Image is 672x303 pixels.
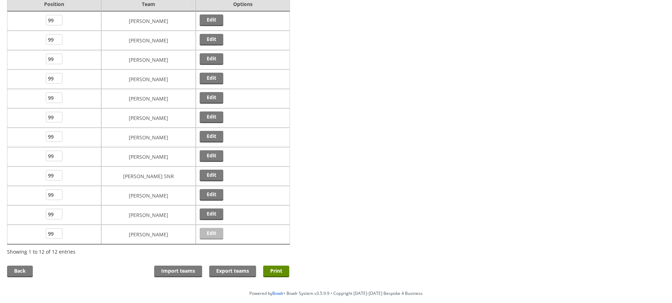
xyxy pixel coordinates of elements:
td: [PERSON_NAME] [101,225,195,244]
td: [PERSON_NAME] [101,11,195,31]
a: Edit [200,189,223,201]
a: Edit [200,208,223,220]
td: [PERSON_NAME] [101,147,195,166]
a: Print [263,266,289,277]
a: Edit [200,34,223,46]
td: [PERSON_NAME] [101,128,195,147]
a: Edit [200,92,223,104]
a: Export teams [209,266,256,277]
td: [PERSON_NAME] SNR [101,166,195,186]
a: Edit [200,111,223,123]
a: Edit [200,14,223,26]
td: [PERSON_NAME] [101,50,195,69]
a: Edit [200,150,223,162]
a: Edit [200,170,223,181]
a: Edit [200,53,223,65]
a: Back [7,266,33,277]
div: Showing 1 to 12 of 12 entries [7,244,75,255]
td: [PERSON_NAME] [101,31,195,50]
a: Import teams [154,266,202,277]
td: [PERSON_NAME] [101,89,195,108]
td: [PERSON_NAME] [101,205,195,225]
span: Powered by • Bowlr System v3.5.9.9 • Copyright [DATE]-[DATE] Bespoke 4 Business [249,290,423,296]
a: Edit [200,131,223,143]
td: [PERSON_NAME] [101,69,195,89]
td: [PERSON_NAME] [101,108,195,128]
td: [PERSON_NAME] [101,186,195,205]
a: Edit [200,228,223,240]
a: Edit [200,73,223,84]
a: Bowlr [272,290,284,296]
